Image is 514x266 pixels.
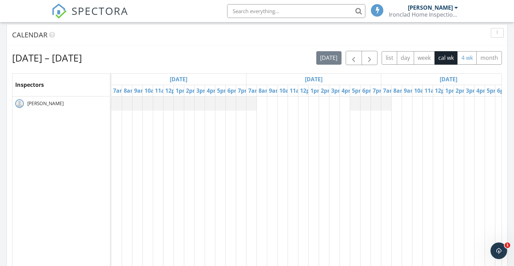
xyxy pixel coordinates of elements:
button: Previous [346,51,362,65]
span: [PERSON_NAME] [26,100,65,107]
a: 7pm [236,85,252,96]
a: 11am [288,85,307,96]
div: Ironclad Home Inspections [389,11,458,18]
a: 12pm [298,85,317,96]
a: 1pm [174,85,189,96]
button: cal wk [434,51,458,65]
a: 12pm [163,85,182,96]
a: 12pm [433,85,452,96]
h2: [DATE] – [DATE] [12,51,82,65]
a: Go to September 30, 2025 [438,74,459,85]
a: 2pm [454,85,469,96]
a: 2pm [184,85,200,96]
a: 3pm [329,85,345,96]
a: 7pm [371,85,386,96]
img: default-user-f0147aede5fd5fa78ca7ade42f37bd4542148d508eef1c3d3ea960f66861d68b.jpg [15,99,24,108]
button: day [397,51,414,65]
a: 5pm [350,85,366,96]
span: Calendar [12,30,47,39]
a: 3pm [464,85,480,96]
a: SPECTORA [52,9,128,24]
a: 5pm [215,85,231,96]
button: list [382,51,397,65]
a: Go to September 29, 2025 [303,74,324,85]
span: 1 [505,242,510,248]
a: 11am [153,85,172,96]
input: Search everything... [227,4,365,18]
a: 7am [381,85,397,96]
a: 10am [412,85,431,96]
a: 1pm [309,85,324,96]
button: week [414,51,435,65]
a: 4pm [205,85,221,96]
a: 8am [257,85,272,96]
a: 8am [122,85,138,96]
a: 4pm [475,85,490,96]
a: 1pm [443,85,459,96]
a: 7am [246,85,262,96]
a: 4pm [340,85,355,96]
iframe: Intercom live chat [490,242,507,259]
a: 2pm [319,85,335,96]
a: 3pm [195,85,210,96]
a: 11am [423,85,441,96]
a: 10am [143,85,161,96]
a: 6pm [226,85,241,96]
a: 9am [267,85,283,96]
span: SPECTORA [72,3,128,18]
a: 7am [111,85,127,96]
a: 9am [402,85,418,96]
span: Inspectors [15,81,44,89]
img: The Best Home Inspection Software - Spectora [52,3,67,19]
a: 6pm [361,85,376,96]
a: 9am [132,85,148,96]
button: [DATE] [316,51,342,65]
div: [PERSON_NAME] [408,4,453,11]
a: 10am [278,85,296,96]
a: 6pm [495,85,511,96]
a: 5pm [485,85,501,96]
a: Go to September 28, 2025 [168,74,189,85]
button: 4 wk [457,51,477,65]
button: month [476,51,502,65]
a: 8am [392,85,407,96]
button: Next [362,51,378,65]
